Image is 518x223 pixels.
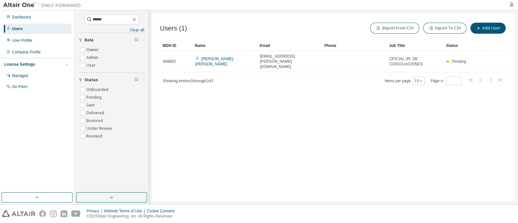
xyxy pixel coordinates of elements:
[86,46,100,54] label: Owner
[86,125,113,132] label: Under Review
[389,56,441,67] span: OFICIAL JR. DE CONCILIACIONES
[12,84,28,89] div: On Prem
[195,40,254,51] div: Name
[86,61,97,69] label: User
[86,101,96,109] label: Sent
[86,86,110,94] label: Onboarded
[4,62,35,67] div: License Settings
[86,94,103,101] label: Pending
[446,40,473,51] div: Status
[2,210,35,217] img: altair_logo.svg
[12,15,31,20] div: Dashboard
[470,23,506,34] button: Add User
[86,214,178,219] p: © 2025 Altair Engineering, Inc. All Rights Reserved.
[389,40,441,51] div: Job Title
[324,40,384,51] div: Phone
[135,77,139,83] span: Clear filter
[39,210,46,217] img: facebook.svg
[79,28,144,33] a: Clear all
[104,208,147,214] div: Website Terms of Use
[414,78,423,84] button: 10
[12,73,28,78] div: Managed
[79,33,144,47] button: Role
[452,59,466,64] span: Pending
[423,23,467,34] button: Export To CSV
[79,73,144,87] button: Status
[84,77,98,83] span: Status
[260,40,319,51] div: Email
[160,25,187,32] span: Users (1)
[135,38,139,43] span: Clear filter
[147,208,178,214] div: Cookie Consent
[86,132,104,140] label: Revoked
[71,210,81,217] img: youtube.svg
[84,38,94,43] span: Role
[86,117,104,125] label: Bounced
[86,109,106,117] label: Delivered
[431,77,461,85] span: Page n.
[12,26,23,31] div: Users
[163,59,176,64] span: 669862
[385,77,425,85] span: Items per page
[195,57,233,66] a: [PERSON_NAME] [PERSON_NAME]
[163,79,213,83] span: Showing entries 1 through 1 of 1
[3,2,84,8] img: Altair One
[50,210,57,217] img: instagram.svg
[12,38,32,43] div: User Profile
[260,54,319,69] span: [EMAIL_ADDRESS][PERSON_NAME][DOMAIN_NAME]
[163,40,190,51] div: MDH ID
[61,210,67,217] img: linkedin.svg
[86,208,104,214] div: Privacy
[86,54,100,61] label: Admin
[370,23,419,34] button: Import From CSV
[12,50,41,55] div: Company Profile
